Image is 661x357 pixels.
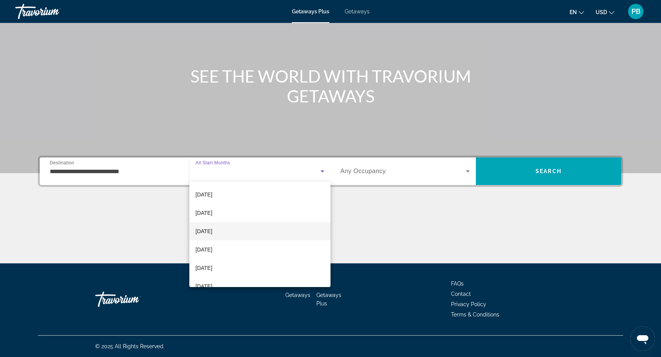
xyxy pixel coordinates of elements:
[195,190,212,199] span: [DATE]
[195,227,212,236] span: [DATE]
[630,326,655,351] iframe: Button to launch messaging window
[195,245,212,254] span: [DATE]
[195,208,212,217] span: [DATE]
[195,282,212,291] span: [DATE]
[195,263,212,273] span: [DATE]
